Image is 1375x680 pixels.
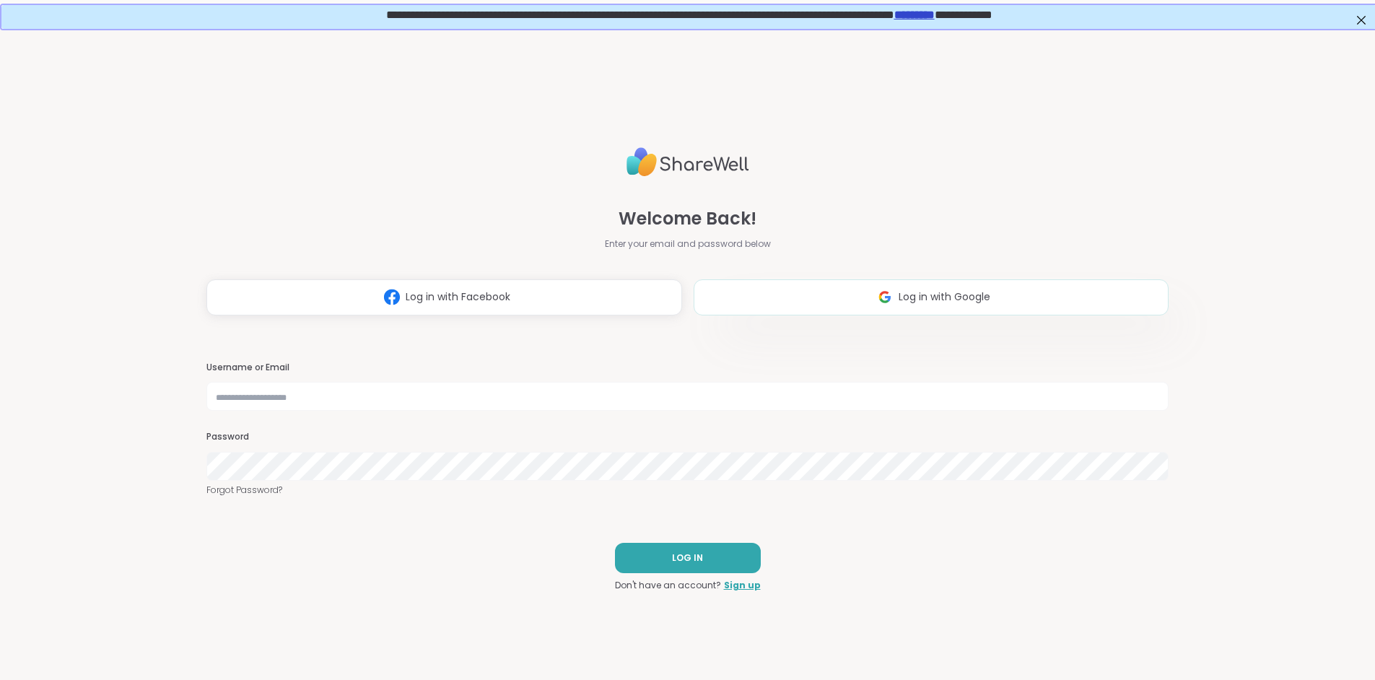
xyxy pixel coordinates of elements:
span: Log in with Facebook [406,289,510,305]
span: Don't have an account? [615,579,721,592]
button: LOG IN [615,543,761,573]
img: ShareWell Logomark [378,284,406,310]
h3: Password [206,431,1169,443]
h3: Username or Email [206,362,1169,374]
button: Log in with Facebook [206,279,682,315]
span: Welcome Back! [619,206,756,232]
a: Forgot Password? [206,484,1169,497]
img: ShareWell Logomark [871,284,899,310]
button: Log in with Google [694,279,1169,315]
img: ShareWell Logo [627,141,749,183]
span: LOG IN [672,552,703,565]
a: Sign up [724,579,761,592]
span: Log in with Google [899,289,990,305]
span: Enter your email and password below [605,237,771,250]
